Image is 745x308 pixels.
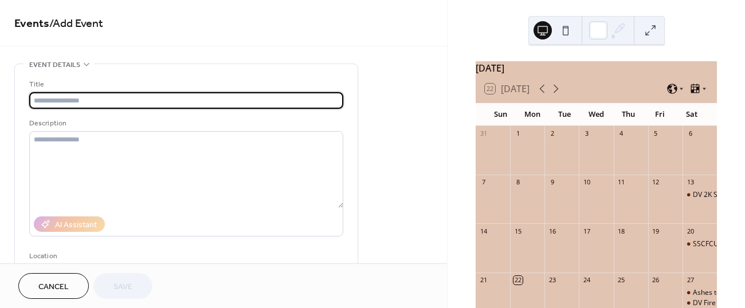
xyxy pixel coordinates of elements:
div: 19 [652,227,660,235]
div: 1 [513,129,522,138]
div: 6 [686,129,695,138]
div: 9 [548,178,556,187]
span: / Add Event [49,13,103,35]
div: 25 [617,276,626,285]
div: Sat [676,103,708,126]
div: 15 [513,227,522,235]
div: Title [29,78,341,90]
div: 8 [513,178,522,187]
div: 10 [582,178,591,187]
div: 4 [617,129,626,138]
div: Description [29,117,341,129]
div: 3 [582,129,591,138]
div: 16 [548,227,556,235]
div: 27 [686,276,695,285]
div: SSCFCU Housing & Finance Expo 10AM [683,239,717,249]
button: Cancel [18,273,89,299]
div: [DATE] [476,61,717,75]
div: 2 [548,129,556,138]
div: 24 [582,276,591,285]
div: 13 [686,178,695,187]
div: 21 [479,276,488,285]
div: 7 [479,178,488,187]
div: 23 [548,276,556,285]
div: 22 [513,276,522,285]
div: Wed [581,103,613,126]
div: DV 2K Survivors Walk - Garfield Park Gold Dome Fieldhouse 9AM [683,190,717,200]
div: Thu [612,103,644,126]
div: 20 [686,227,695,235]
span: Cancel [38,281,69,293]
div: Mon [517,103,549,126]
div: Location [29,250,341,262]
a: Events [14,13,49,35]
div: 18 [617,227,626,235]
div: Fri [644,103,676,126]
div: 12 [652,178,660,187]
div: Ashes to Beauty 6PM [683,288,717,298]
div: 14 [479,227,488,235]
div: DV Fire Girl Brunch 10AM [683,298,717,308]
div: 26 [652,276,660,285]
div: 11 [617,178,626,187]
div: 5 [652,129,660,138]
div: Tue [548,103,581,126]
div: 17 [582,227,591,235]
div: Sun [485,103,517,126]
span: Event details [29,59,80,71]
div: 31 [479,129,488,138]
